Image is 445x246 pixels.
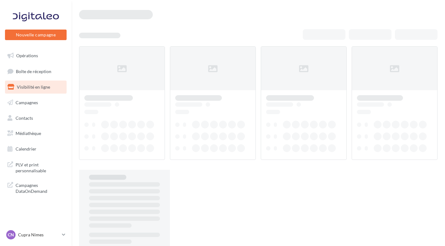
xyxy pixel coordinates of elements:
button: Nouvelle campagne [5,30,67,40]
a: PLV et print personnalisable [4,158,68,176]
span: Médiathèque [16,131,41,136]
a: Campagnes [4,96,68,109]
span: Calendrier [16,146,36,151]
span: Campagnes DataOnDemand [16,181,64,194]
span: Contacts [16,115,33,120]
a: Boîte de réception [4,65,68,78]
span: Campagnes [16,100,38,105]
p: Cupra Nimes [18,232,59,238]
a: Opérations [4,49,68,62]
a: CN Cupra Nimes [5,229,67,241]
span: Visibilité en ligne [17,84,50,90]
span: PLV et print personnalisable [16,160,64,174]
a: Contacts [4,112,68,125]
a: Calendrier [4,142,68,155]
a: Campagnes DataOnDemand [4,179,68,197]
span: CN [8,232,14,238]
span: Boîte de réception [16,68,51,74]
a: Visibilité en ligne [4,81,68,94]
a: Médiathèque [4,127,68,140]
span: Opérations [16,53,38,58]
